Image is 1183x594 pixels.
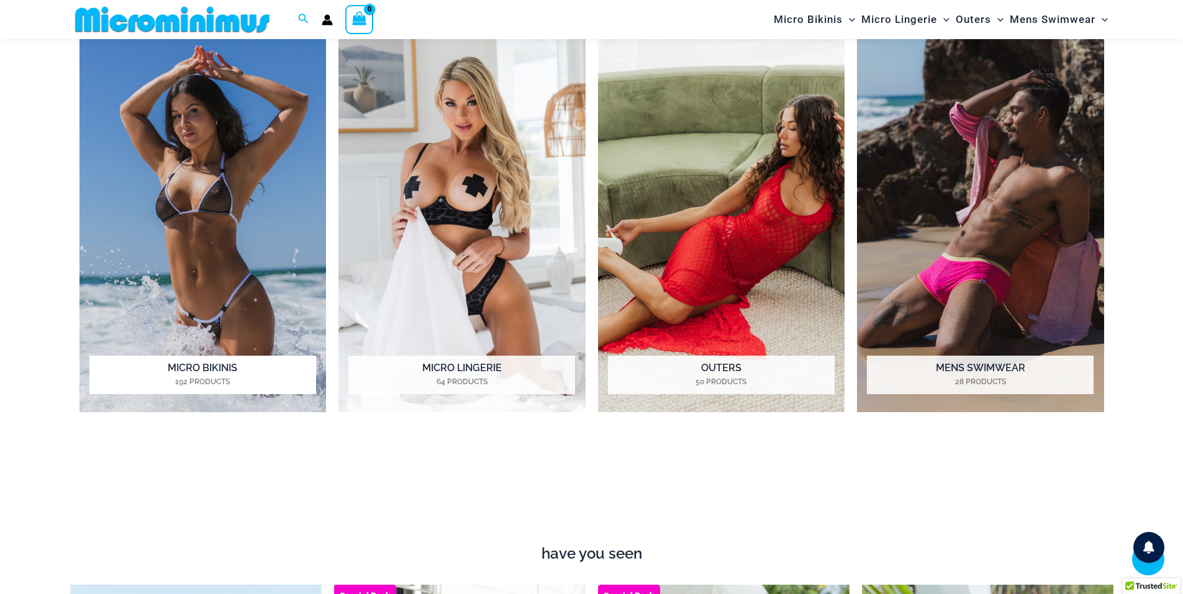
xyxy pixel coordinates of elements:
[1010,4,1095,35] span: Mens Swimwear
[867,356,1094,394] h2: Mens Swimwear
[322,14,333,25] a: Account icon link
[843,4,855,35] span: Menu Toggle
[348,376,575,387] mark: 64 Products
[79,34,327,413] img: Micro Bikinis
[598,34,845,413] img: Outers
[991,4,1004,35] span: Menu Toggle
[608,376,835,387] mark: 50 Products
[89,376,316,387] mark: 192 Products
[861,4,937,35] span: Micro Lingerie
[857,34,1104,413] a: Visit product category Mens Swimwear
[857,34,1104,413] img: Mens Swimwear
[953,4,1007,35] a: OutersMenu ToggleMenu Toggle
[867,376,1094,387] mark: 28 Products
[937,4,950,35] span: Menu Toggle
[338,34,586,413] a: Visit product category Micro Lingerie
[89,356,316,394] h2: Micro Bikinis
[771,4,858,35] a: Micro BikinisMenu ToggleMenu Toggle
[774,4,843,35] span: Micro Bikinis
[70,6,274,34] img: MM SHOP LOGO FLAT
[338,34,586,413] img: Micro Lingerie
[1095,4,1108,35] span: Menu Toggle
[298,12,309,27] a: Search icon link
[769,2,1113,37] nav: Site Navigation
[608,356,835,394] h2: Outers
[79,445,1104,538] iframe: TrustedSite Certified
[1007,4,1111,35] a: Mens SwimwearMenu ToggleMenu Toggle
[858,4,953,35] a: Micro LingerieMenu ToggleMenu Toggle
[348,356,575,394] h2: Micro Lingerie
[956,4,991,35] span: Outers
[598,34,845,413] a: Visit product category Outers
[70,545,1113,563] h4: have you seen
[345,5,374,34] a: View Shopping Cart, empty
[79,34,327,413] a: Visit product category Micro Bikinis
